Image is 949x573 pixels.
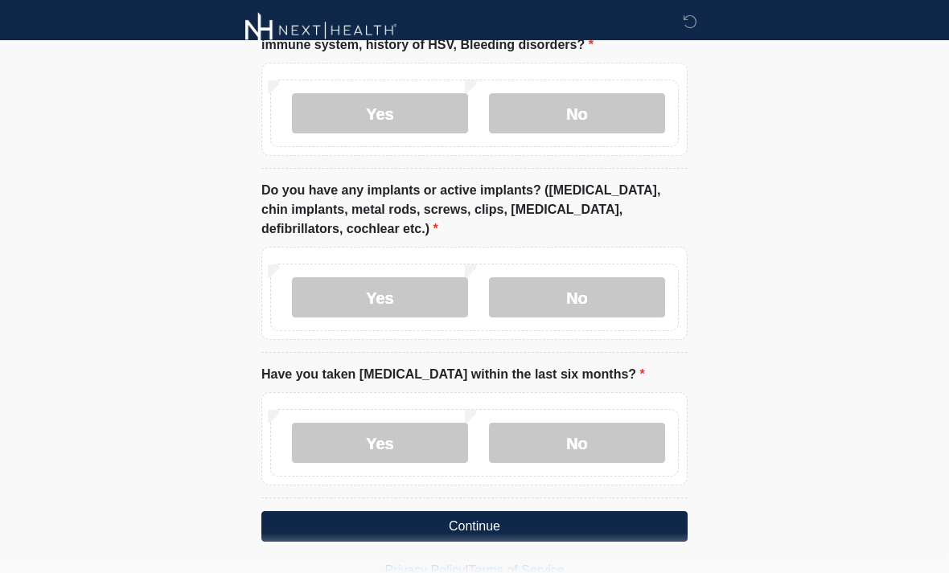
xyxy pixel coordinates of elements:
button: Continue [261,511,688,542]
label: No [489,423,665,463]
label: No [489,93,665,133]
label: Yes [292,93,468,133]
label: Do you have any implants or active implants? ([MEDICAL_DATA], chin implants, metal rods, screws, ... [261,181,688,239]
label: Yes [292,423,468,463]
label: Have you taken [MEDICAL_DATA] within the last six months? [261,365,645,384]
label: Yes [292,277,468,317]
img: Next-Health Montecito Logo [245,12,397,48]
label: No [489,277,665,317]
